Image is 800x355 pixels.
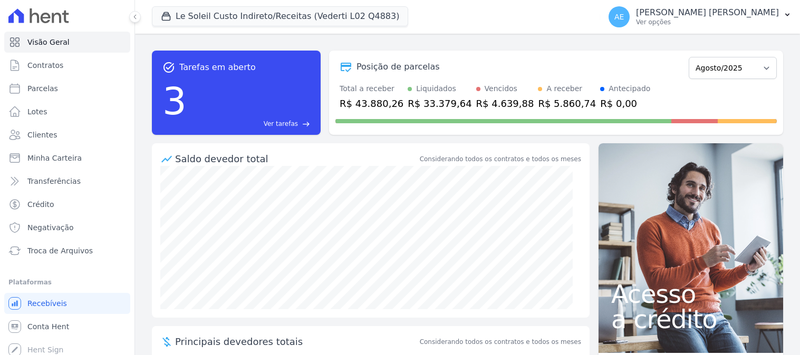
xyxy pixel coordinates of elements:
[340,96,403,111] div: R$ 43.880,26
[4,55,130,76] a: Contratos
[27,245,93,256] span: Troca de Arquivos
[162,61,175,74] span: task_alt
[4,293,130,314] a: Recebíveis
[485,83,517,94] div: Vencidos
[356,61,440,73] div: Posição de parcelas
[4,240,130,261] a: Troca de Arquivos
[4,194,130,215] a: Crédito
[636,18,779,26] p: Ver opções
[538,96,596,111] div: R$ 5.860,74
[27,176,81,186] span: Transferências
[4,171,130,192] a: Transferências
[179,61,256,74] span: Tarefas em aberto
[162,74,187,129] div: 3
[340,83,403,94] div: Total a receber
[4,147,130,169] a: Minha Carteira
[420,154,581,164] div: Considerando todos os contratos e todos os meses
[27,199,54,210] span: Crédito
[175,152,418,166] div: Saldo devedor total
[636,7,779,18] p: [PERSON_NAME] [PERSON_NAME]
[4,124,130,145] a: Clientes
[4,217,130,238] a: Negativação
[420,337,581,347] span: Considerando todos os contratos e todos os meses
[191,119,310,129] a: Ver tarefas east
[27,106,47,117] span: Lotes
[27,298,67,309] span: Recebíveis
[600,2,800,32] button: AE [PERSON_NAME] [PERSON_NAME] Ver opções
[611,307,770,332] span: a crédito
[4,32,130,53] a: Visão Geral
[27,321,69,332] span: Conta Hent
[152,6,408,26] button: Le Soleil Custo Indireto/Receitas (Vederti L02 Q4883)
[27,222,74,233] span: Negativação
[609,83,650,94] div: Antecipado
[27,130,57,140] span: Clientes
[408,96,471,111] div: R$ 33.379,64
[8,276,126,289] div: Plataformas
[614,13,624,21] span: AE
[4,101,130,122] a: Lotes
[476,96,534,111] div: R$ 4.639,88
[27,153,82,163] span: Minha Carteira
[175,334,418,349] span: Principais devedores totais
[264,119,298,129] span: Ver tarefas
[302,120,310,128] span: east
[4,78,130,99] a: Parcelas
[27,60,63,71] span: Contratos
[4,316,130,337] a: Conta Hent
[416,83,456,94] div: Liquidados
[27,37,70,47] span: Visão Geral
[27,83,58,94] span: Parcelas
[600,96,650,111] div: R$ 0,00
[546,83,582,94] div: A receber
[611,281,770,307] span: Acesso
